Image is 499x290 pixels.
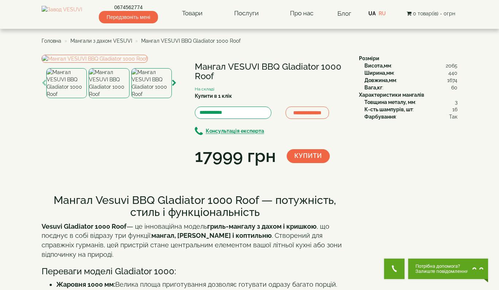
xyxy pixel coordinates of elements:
[364,107,413,112] b: К-сть шампурів, шт
[455,98,457,106] span: 3
[227,5,266,22] a: Послуги
[175,5,210,22] a: Товари
[364,85,382,90] b: Вага,кг
[449,113,457,120] span: Так
[448,69,457,77] span: 440
[42,55,148,63] img: Мангал VESUVI BBQ Gladiator 1000 Roof
[337,10,351,17] a: Блог
[364,77,457,84] div: :
[70,38,132,44] a: Мангали з дахом VESUVI
[408,259,488,279] button: Chat button
[56,280,348,289] li: Велика площа приготування дозволяє готувати одразу багато порцій.
[195,92,232,100] label: Купити в 1 клік
[141,38,241,44] span: Мангал VESUVI BBQ Gladiator 1000 Roof
[56,281,115,288] strong: Жаровня 1000 мм:
[364,70,394,76] b: Ширина,мм
[447,77,457,84] span: 1674
[195,86,214,92] small: На складі
[287,149,330,163] button: Купити
[364,69,457,77] div: :
[99,11,158,23] span: Передзвоніть мені
[364,77,396,83] b: Довжина,мм
[42,223,127,230] strong: Vesuvi Gladiator 1000 Roof
[364,99,415,105] b: Товщина металу, мм
[446,62,457,69] span: 2065
[42,6,82,21] img: Завод VESUVI
[415,264,468,269] span: Потрібна допомога?
[364,62,457,69] div: :
[195,144,276,169] div: 17999 грн
[195,62,348,81] h1: Мангал VESUVI BBQ Gladiator 1000 Roof
[46,68,87,98] img: Мангал VESUVI BBQ Gladiator 1000 Roof
[451,84,457,91] span: 60
[364,84,457,91] div: :
[368,11,376,16] a: UA
[413,11,455,16] span: 0 товар(ів) - 0грн
[89,68,129,98] img: Мангал VESUVI BBQ Gladiator 1000 Roof
[131,68,172,98] img: Мангал VESUVI BBQ Gladiator 1000 Roof
[99,4,158,11] a: 0674562774
[452,106,457,113] span: 16
[364,106,457,113] div: :
[42,38,61,44] a: Головна
[42,222,348,259] p: — це інноваційна модель , що поєднує в собі відразу три функції: . Створений для справжніх гурман...
[42,267,348,276] h3: Переваги моделі Gladiator 1000:
[415,269,468,274] span: Залиште повідомлення
[364,98,457,106] div: :
[207,223,317,230] strong: гриль-мангалу з дахом і кришкою
[151,232,272,239] strong: мангал, [PERSON_NAME] і коптильню
[364,113,457,120] div: :
[359,55,379,61] b: Розміри
[364,63,391,69] b: Висота,мм
[405,9,457,18] button: 0 товар(ів) - 0грн
[384,259,405,279] button: Get Call button
[206,128,264,134] b: Консультація експерта
[379,11,386,16] a: RU
[359,92,424,98] b: Характеристики мангалів
[364,114,396,120] b: Фарбування
[283,5,321,22] a: Про нас
[42,194,348,218] h2: Мангал Vesuvi BBQ Gladiator 1000 Roof — потужність, стиль і функціональність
